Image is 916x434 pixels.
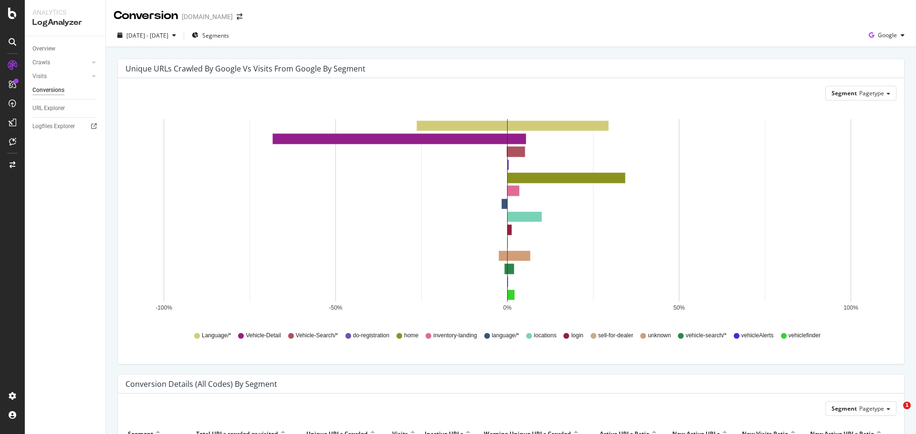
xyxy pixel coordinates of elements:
div: Conversion Details (all codes) by Segment [125,379,277,389]
div: Analytics [32,8,98,17]
span: vehiclefinder [789,332,821,340]
div: Overview [32,44,55,54]
a: Overview [32,44,99,54]
iframe: Intercom live chat [884,402,906,424]
span: home [404,332,418,340]
button: Google [865,28,908,43]
span: Google [878,31,897,39]
span: Vehicle-Search/* [296,332,338,340]
span: Language/* [202,332,231,340]
a: URL Explorer [32,103,99,113]
div: [DOMAIN_NAME] [182,12,233,21]
a: Crawls [32,58,89,68]
span: 1 [903,402,911,409]
text: -50% [329,305,342,312]
button: Segments [188,28,233,43]
span: Segment [832,404,857,413]
span: Pagetype [859,404,884,413]
div: Visits [32,71,47,81]
span: Segments [202,31,229,40]
span: Segment [832,89,857,97]
a: Visits [32,71,89,81]
text: 100% [843,305,858,312]
text: 50% [673,305,685,312]
span: vehicleAlerts [741,332,774,340]
span: login [571,332,583,340]
text: 0% [503,305,512,312]
div: URL Explorer [32,103,65,113]
a: Conversions [32,85,99,95]
div: Conversion [114,8,178,24]
a: Logfiles Explorer [32,121,99,131]
span: unknown [648,332,671,340]
div: arrow-right-arrow-left [237,13,242,20]
span: vehicle-search/* [686,332,726,340]
span: Pagetype [859,89,884,97]
div: Logfiles Explorer [32,121,75,131]
div: Conversions [32,85,64,95]
span: sell-for-dealer [598,332,633,340]
button: [DATE] - [DATE] [114,28,180,43]
svg: A chart. [125,108,889,323]
div: LogAnalyzer [32,17,98,28]
div: Crawls [32,58,50,68]
span: [DATE] - [DATE] [126,31,168,40]
span: inventory-landing [433,332,477,340]
span: locations [534,332,556,340]
span: do-registration [353,332,390,340]
span: Vehicle-Detail [246,332,281,340]
text: -100% [156,305,172,312]
span: language/* [492,332,519,340]
div: Unique URLs Crawled by google vs Visits from google by Segment [125,64,365,73]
